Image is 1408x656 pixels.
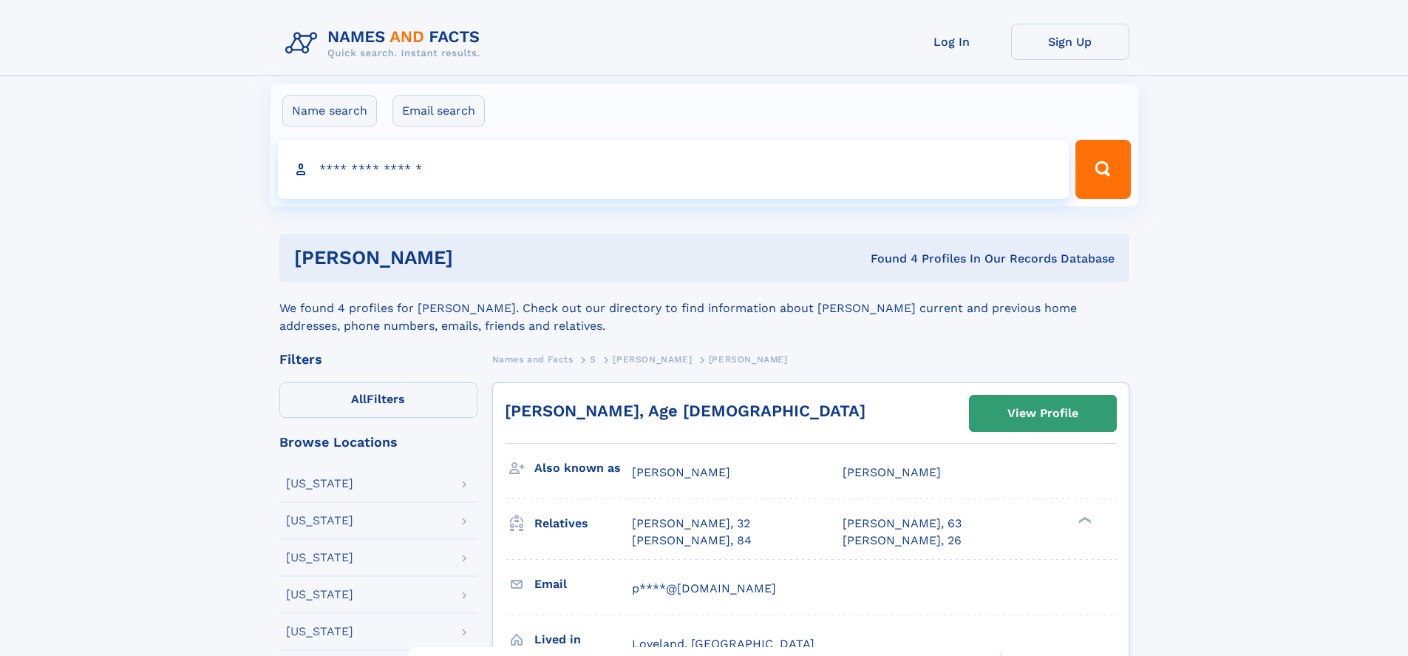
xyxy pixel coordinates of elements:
[286,626,353,638] div: [US_STATE]
[279,282,1129,335] div: We found 4 profiles for [PERSON_NAME]. Check out our directory to find information about [PERSON_...
[1075,515,1092,525] div: ❯
[662,251,1115,267] div: Found 4 Profiles In Our Records Database
[970,396,1116,431] a: View Profile
[286,589,353,601] div: [US_STATE]
[709,354,788,365] span: [PERSON_NAME]
[632,637,814,651] span: Loveland, [GEOGRAPHIC_DATA]
[632,532,752,549] a: [PERSON_NAME], 84
[893,24,1011,60] a: Log In
[1011,24,1129,60] a: Sign Up
[279,436,477,449] div: Browse Locations
[286,515,353,527] div: [US_STATE]
[279,24,492,64] img: Logo Names and Facts
[534,511,632,536] h3: Relatives
[279,353,477,366] div: Filters
[279,382,477,418] label: Filters
[1075,140,1130,199] button: Search Button
[505,402,865,420] a: [PERSON_NAME], Age [DEMOGRAPHIC_DATA]
[294,248,662,267] h1: [PERSON_NAME]
[843,515,962,532] a: [PERSON_NAME], 63
[534,456,632,481] h3: Also known as
[392,95,485,126] label: Email search
[590,354,596,365] span: S
[282,95,377,126] label: Name search
[278,140,1069,199] input: search input
[843,465,941,479] span: [PERSON_NAME]
[286,552,353,564] div: [US_STATE]
[534,627,632,652] h3: Lived in
[1007,396,1078,430] div: View Profile
[613,350,692,368] a: [PERSON_NAME]
[286,478,353,490] div: [US_STATE]
[843,532,962,549] a: [PERSON_NAME], 26
[351,392,367,406] span: All
[534,572,632,597] h3: Email
[613,354,692,365] span: [PERSON_NAME]
[590,350,596,368] a: S
[492,350,574,368] a: Names and Facts
[632,515,750,532] a: [PERSON_NAME], 32
[632,465,730,479] span: [PERSON_NAME]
